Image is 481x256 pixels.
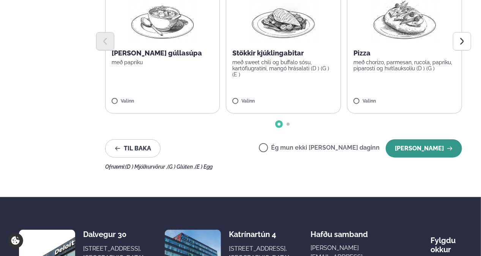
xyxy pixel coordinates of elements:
span: Go to slide 2 [287,123,290,126]
span: (G ) Glúten , [167,164,195,170]
p: með chorizo, parmesan, rucola, papriku, piparosti og hvítlauksolíu (D ) (G ) [353,59,456,71]
button: [PERSON_NAME] [386,139,462,158]
p: [PERSON_NAME] gúllasúpa [112,49,214,58]
a: Cookie settings [8,233,23,248]
span: Go to slide 1 [278,123,281,126]
div: Ofnæmi: [105,164,462,170]
span: (D ) Mjólkurvörur , [125,164,167,170]
span: (E ) Egg [195,164,213,170]
p: Pizza [353,49,456,58]
p: Stökkir kjúklingabitar [232,49,334,58]
button: Next slide [453,32,471,51]
p: með papriku [112,59,214,65]
p: með sweet chili og buffalo sósu, kartöflugratíni, mangó hrásalati (D ) (G ) (E ) [232,59,334,77]
button: Til baka [105,139,161,158]
span: Hafðu samband [311,224,368,239]
div: Fylgdu okkur [431,230,462,254]
div: Katrínartún 4 [229,230,289,239]
button: Previous slide [96,32,114,51]
div: Dalvegur 30 [83,230,144,239]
